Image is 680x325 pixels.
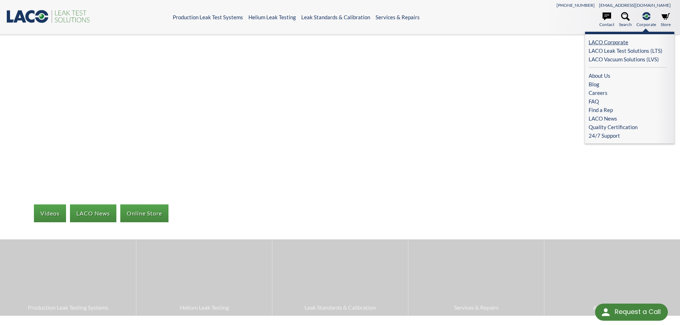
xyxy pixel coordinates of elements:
a: Helium Leak Testing [136,239,272,315]
a: Leak Standards & Calibration [301,14,370,20]
a: Store [661,12,671,28]
a: Quality Certification [589,123,667,131]
a: LACO News [70,204,116,222]
a: FAQ [589,97,667,106]
div: Request a Call [615,304,661,320]
a: Services & Repairs [408,239,544,315]
a: LACO News [589,114,667,123]
span: Production Leak Testing Systems [4,303,132,312]
a: [PHONE_NUMBER] [556,2,595,8]
a: About Us [589,71,667,80]
a: Contact [599,12,614,28]
a: LACO Vacuum Solutions (LVS) [589,55,667,64]
div: Request a Call [595,304,668,321]
span: Services & Repairs [412,303,540,312]
a: Air Leak Testing [544,239,680,315]
a: Blog [589,80,667,88]
a: Helium Leak Testing [248,14,296,20]
span: Helium Leak Testing [140,303,268,312]
a: Online Store [120,204,168,222]
a: Careers [589,88,667,97]
span: Leak Standards & Calibration [276,303,404,312]
a: Services & Repairs [376,14,420,20]
a: 24/7 Support [589,131,671,140]
a: LACO Corporate [589,38,667,46]
a: [EMAIL_ADDRESS][DOMAIN_NAME] [599,2,671,8]
a: Search [619,12,632,28]
a: Find a Rep [589,106,667,114]
a: LACO Leak Test Solutions (LTS) [589,46,667,55]
span: Corporate [636,21,656,28]
a: Production Leak Test Systems [173,14,243,20]
a: Videos [34,204,66,222]
img: round button [600,306,611,318]
span: Air Leak Testing [548,303,676,312]
a: Leak Standards & Calibration [272,239,408,315]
